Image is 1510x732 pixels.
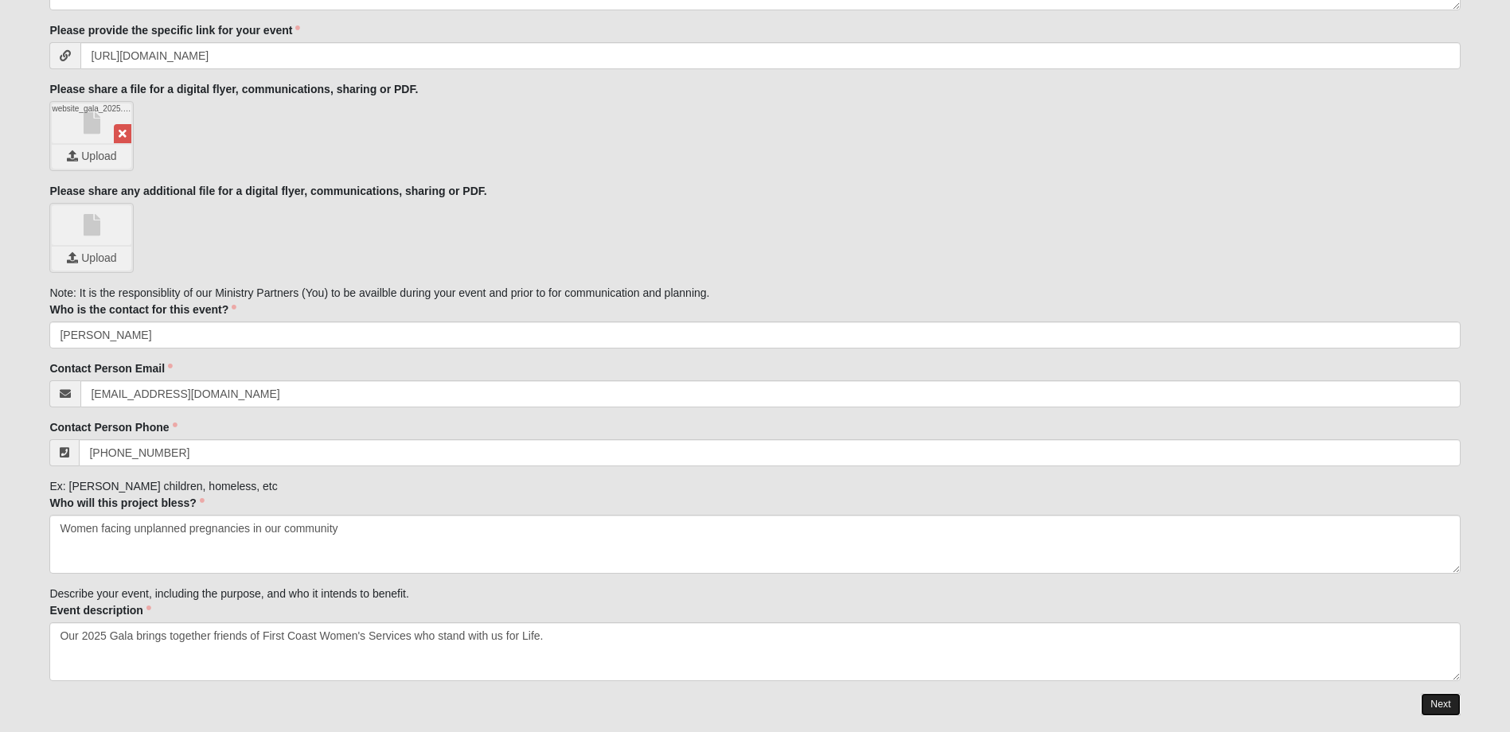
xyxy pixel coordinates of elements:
[49,22,300,38] label: Please provide the specific link for your event
[49,360,173,376] label: Contact Person Email
[52,103,131,143] a: website_gala_2025.png
[114,124,131,143] a: Remove File
[49,419,177,435] label: Contact Person Phone
[49,602,150,618] label: Event description
[49,81,418,97] label: Please share a file for a digital flyer, communications, sharing or PDF.
[1421,693,1460,716] a: Next
[49,183,486,199] label: Please share any additional file for a digital flyer, communications, sharing or PDF.
[49,302,236,317] label: Who is the contact for this event?
[49,495,204,511] label: Who will this project bless?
